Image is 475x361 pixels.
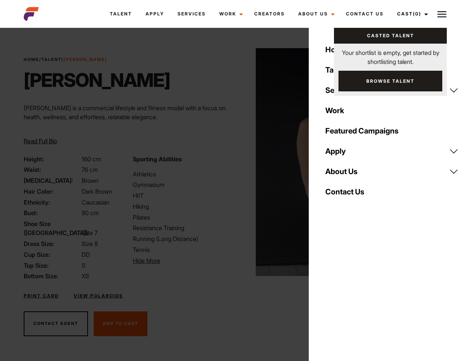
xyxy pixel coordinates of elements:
[339,4,390,24] a: Contact Us
[321,60,463,80] a: Talent
[24,155,80,164] span: Height:
[24,57,39,62] a: Home
[133,223,233,232] li: Resistance Training
[133,155,182,163] strong: Sporting Abilities
[413,11,421,17] span: (0)
[24,176,80,185] span: [MEDICAL_DATA]:
[24,219,80,237] span: Shoe Size ([GEOGRAPHIC_DATA]):
[321,39,463,60] a: Home
[24,187,80,196] span: Hair Color:
[133,245,233,254] li: Tennis
[24,208,80,217] span: Bust:
[82,251,90,258] span: DD
[321,161,463,182] a: About Us
[24,311,88,336] button: Contact Agent
[338,71,442,91] a: Browse Talent
[24,261,80,270] span: Top Size:
[171,4,212,24] a: Services
[321,80,463,100] a: Services
[82,188,112,195] span: Dark Brown
[321,100,463,121] a: Work
[133,234,233,243] li: Running (Long Distance)
[24,137,57,146] button: Read Full Bio
[139,4,171,24] a: Apply
[82,209,99,217] span: 90 cm
[24,6,39,21] img: cropped-aefm-brand-fav-22-square.png
[24,56,107,63] span: / /
[334,28,447,44] a: Casted Talent
[321,141,463,161] a: Apply
[24,137,57,145] span: Read Full Bio
[82,177,99,184] span: Brown
[24,165,80,174] span: Waist:
[133,202,233,211] li: Hiking
[103,321,138,326] span: Add To Cast
[133,213,233,222] li: Pilates
[74,293,123,299] a: View Polaroids
[64,57,107,62] strong: [PERSON_NAME]
[24,239,80,248] span: Dress Size:
[94,311,147,336] button: Add To Cast
[24,293,59,299] a: Print Card
[247,4,291,24] a: Creators
[133,180,233,189] li: Gymnasium
[334,44,447,66] p: Your shortlist is empty, get started by shortlisting talent.
[321,121,463,141] a: Featured Campaigns
[82,272,89,280] span: XS
[390,4,433,24] a: Cast(0)
[82,155,101,163] span: 160 cm
[24,127,233,155] p: Through her modeling and wellness brand, HEAL, she inspires others on their wellness journeys—cha...
[41,57,61,62] a: Talent
[82,262,85,269] span: S
[437,10,446,19] img: Burger icon
[24,69,170,91] h1: [PERSON_NAME]
[212,4,247,24] a: Work
[24,272,80,281] span: Bottom Size:
[24,103,233,121] p: [PERSON_NAME] is a commercial lifestyle and fitness model with a focus on health, wellness, and e...
[133,170,233,179] li: Athletics
[24,250,80,259] span: Cup Size:
[82,229,97,237] span: Size 7
[291,4,339,24] a: About Us
[133,257,160,264] span: Hide More
[133,191,233,200] li: HIIT
[103,4,139,24] a: Talent
[82,199,109,206] span: Caucasian
[321,182,463,202] a: Contact Us
[24,198,80,207] span: Ethnicity:
[82,240,98,247] span: Size 8
[82,166,98,173] span: 76 cm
